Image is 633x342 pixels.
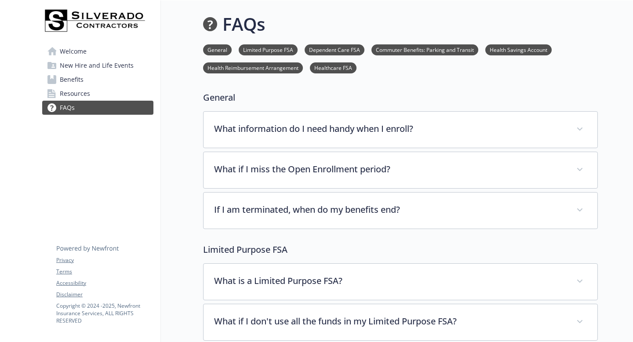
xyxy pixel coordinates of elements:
[56,279,153,287] a: Accessibility
[42,73,153,87] a: Benefits
[56,268,153,276] a: Terms
[204,152,597,188] div: What if I miss the Open Enrollment period?
[203,63,303,72] a: Health Reimbursement Arrangement
[203,45,232,54] a: General
[60,44,87,58] span: Welcome
[56,256,153,264] a: Privacy
[214,203,566,216] p: If I am terminated, when do my benefits end?
[42,87,153,101] a: Resources
[222,11,265,37] h1: FAQs
[42,44,153,58] a: Welcome
[239,45,298,54] a: Limited Purpose FSA
[203,243,598,256] p: Limited Purpose FSA
[60,58,134,73] span: New Hire and Life Events
[60,87,90,101] span: Resources
[371,45,478,54] a: Commuter Benefits: Parking and Transit
[214,163,566,176] p: What if I miss the Open Enrollment period?
[305,45,364,54] a: Dependent Care FSA
[204,112,597,148] div: What information do I need handy when I enroll?
[56,291,153,298] a: Disclaimer
[204,264,597,300] div: What is a Limited Purpose FSA?
[56,302,153,324] p: Copyright © 2024 - 2025 , Newfront Insurance Services, ALL RIGHTS RESERVED
[60,101,75,115] span: FAQs
[203,91,598,104] p: General
[42,101,153,115] a: FAQs
[204,304,597,340] div: What if I don't use all the funds in my Limited Purpose FSA?
[214,315,566,328] p: What if I don't use all the funds in my Limited Purpose FSA?
[310,63,357,72] a: Healthcare FSA
[214,274,566,287] p: What is a Limited Purpose FSA?
[214,122,566,135] p: What information do I need handy when I enroll?
[42,58,153,73] a: New Hire and Life Events
[485,45,552,54] a: Health Savings Account
[60,73,84,87] span: Benefits
[204,193,597,229] div: If I am terminated, when do my benefits end?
